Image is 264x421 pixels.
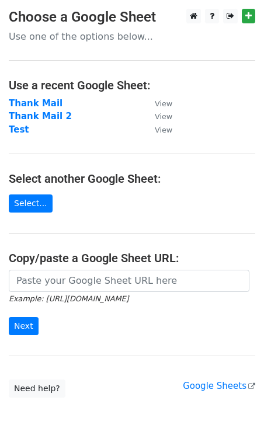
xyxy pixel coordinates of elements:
[155,99,172,108] small: View
[143,111,172,121] a: View
[143,98,172,109] a: View
[9,9,255,26] h3: Choose a Google Sheet
[155,112,172,121] small: View
[9,380,65,398] a: Need help?
[183,381,255,391] a: Google Sheets
[9,172,255,186] h4: Select another Google Sheet:
[9,124,29,135] a: Test
[155,126,172,134] small: View
[9,251,255,265] h4: Copy/paste a Google Sheet URL:
[9,98,62,109] a: Thank Mail
[143,124,172,135] a: View
[9,294,128,303] small: Example: [URL][DOMAIN_NAME]
[9,317,39,335] input: Next
[9,111,72,121] a: Thank Mail 2
[9,194,53,213] a: Select...
[9,78,255,92] h4: Use a recent Google Sheet:
[9,270,249,292] input: Paste your Google Sheet URL here
[9,30,255,43] p: Use one of the options below...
